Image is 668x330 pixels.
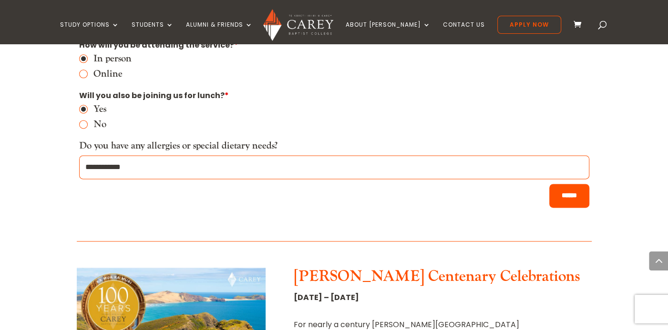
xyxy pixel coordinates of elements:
[263,9,333,41] img: Carey Baptist College
[93,104,589,114] label: Yes
[79,40,238,50] span: How will you be attending the service?
[79,140,277,152] label: Do you have any allergies or special dietary needs?
[186,21,253,44] a: Alumni & Friends
[60,21,119,44] a: Study Options
[294,268,591,290] h3: [PERSON_NAME] Centenary Celebrations
[79,90,229,101] span: Will you also be joining us for lunch?
[93,69,589,79] label: Online
[346,21,431,44] a: About [PERSON_NAME]
[132,21,174,44] a: Students
[497,16,561,34] a: Apply Now
[93,54,589,63] label: In person
[93,120,589,129] label: No
[294,292,359,303] strong: [DATE] – [DATE]
[443,21,485,44] a: Contact Us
